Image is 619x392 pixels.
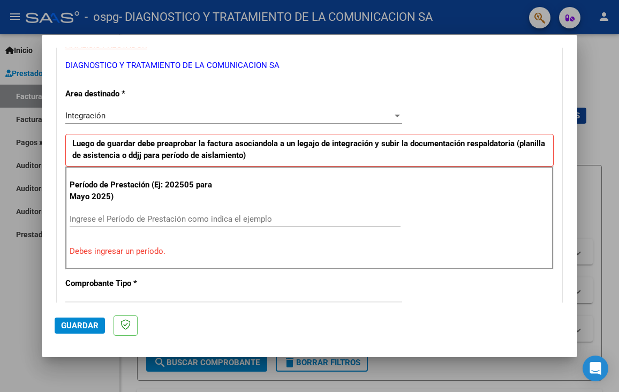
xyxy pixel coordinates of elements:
span: Factura B [65,301,99,311]
p: Comprobante Tipo * [65,277,212,290]
span: ANALISIS PRESTADOR [65,41,147,50]
strong: Luego de guardar debe preaprobar la factura asociandola a un legajo de integración y subir la doc... [72,139,545,161]
p: Debes ingresar un período. [70,245,549,258]
span: Integración [65,111,105,120]
p: Area destinado * [65,88,212,100]
p: Período de Prestación (Ej: 202505 para Mayo 2025) [70,179,214,203]
p: DIAGNOSTICO Y TRATAMIENTO DE LA COMUNICACION SA [65,59,554,72]
span: Guardar [61,321,99,330]
div: Open Intercom Messenger [583,356,608,381]
button: Guardar [55,318,105,334]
